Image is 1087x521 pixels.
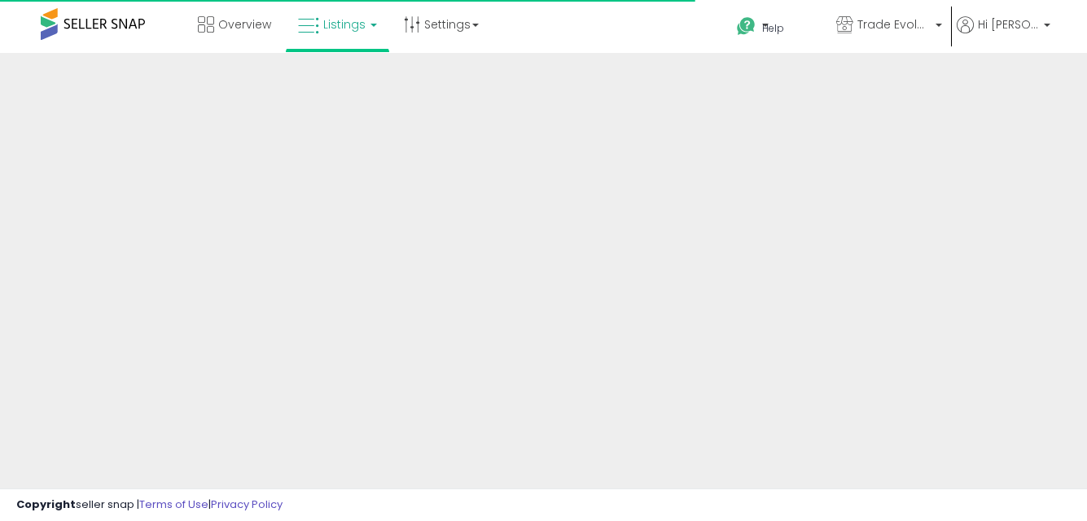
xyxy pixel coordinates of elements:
[978,16,1039,33] span: Hi [PERSON_NAME]
[857,16,931,33] span: Trade Evolution US
[323,16,366,33] span: Listings
[139,497,208,512] a: Terms of Use
[762,21,784,35] span: Help
[724,4,822,53] a: Help
[736,16,756,37] i: Get Help
[957,16,1050,53] a: Hi [PERSON_NAME]
[16,497,76,512] strong: Copyright
[211,497,283,512] a: Privacy Policy
[218,16,271,33] span: Overview
[16,497,283,513] div: seller snap | |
